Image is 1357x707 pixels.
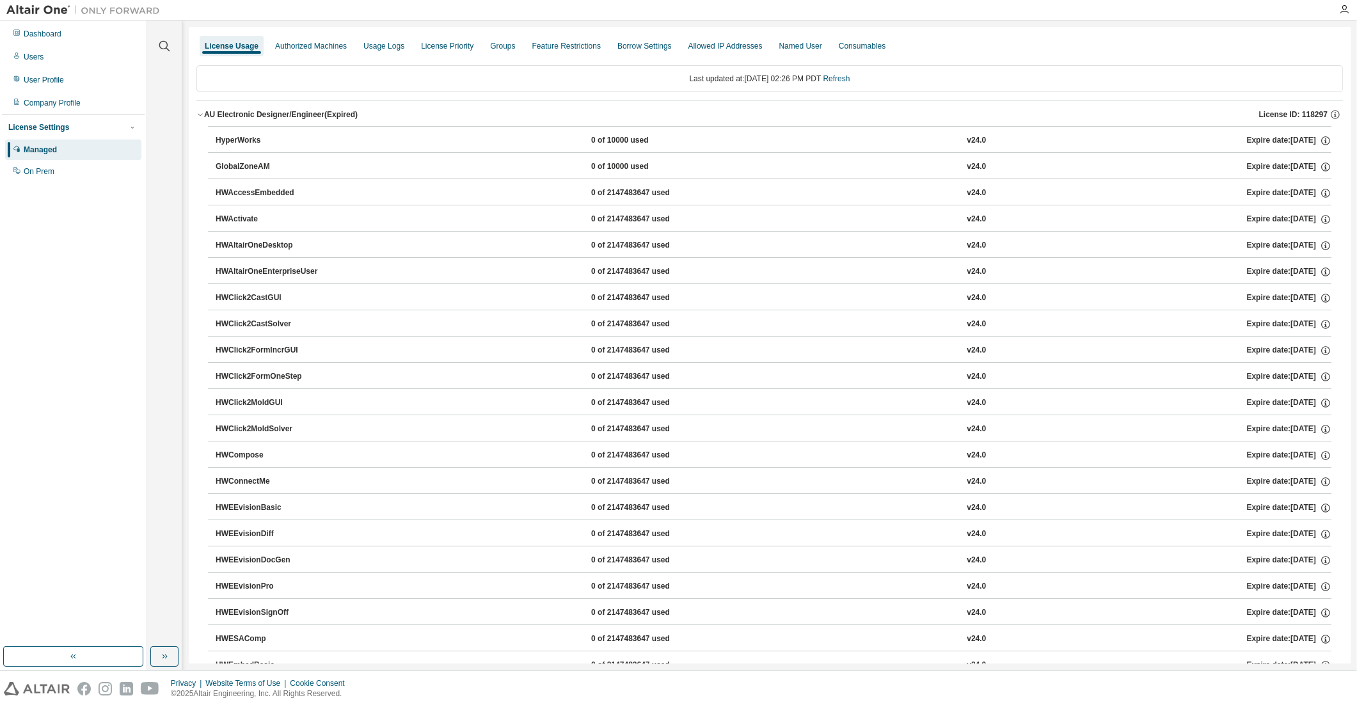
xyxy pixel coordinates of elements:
[4,682,70,695] img: altair_logo.svg
[216,345,331,356] div: HWClick2FormIncrGUI
[967,660,986,671] div: v24.0
[967,371,986,383] div: v24.0
[967,581,986,592] div: v24.0
[216,415,1331,443] button: HWClick2MoldSolver0 of 2147483647 usedv24.0Expire date:[DATE]
[216,555,331,566] div: HWEEvisionDocGen
[591,660,706,671] div: 0 of 2147483647 used
[967,161,986,173] div: v24.0
[591,319,706,330] div: 0 of 2147483647 used
[823,74,850,83] a: Refresh
[421,41,473,51] div: License Priority
[216,625,1331,653] button: HWESAComp0 of 2147483647 usedv24.0Expire date:[DATE]
[216,179,1331,207] button: HWAccessEmbedded0 of 2147483647 usedv24.0Expire date:[DATE]
[591,633,706,645] div: 0 of 2147483647 used
[1247,502,1331,514] div: Expire date: [DATE]
[1247,660,1331,671] div: Expire date: [DATE]
[1247,424,1331,435] div: Expire date: [DATE]
[490,41,515,51] div: Groups
[779,41,821,51] div: Named User
[967,555,986,566] div: v24.0
[216,266,331,278] div: HWAltairOneEnterpriseUser
[216,153,1331,181] button: GlobalZoneAM0 of 10000 usedv24.0Expire date:[DATE]
[1247,450,1331,461] div: Expire date: [DATE]
[216,450,331,461] div: HWCompose
[1247,135,1331,147] div: Expire date: [DATE]
[967,214,986,225] div: v24.0
[216,520,1331,548] button: HWEEvisionDiff0 of 2147483647 usedv24.0Expire date:[DATE]
[216,397,331,409] div: HWClick2MoldGUI
[216,441,1331,470] button: HWCompose0 of 2147483647 usedv24.0Expire date:[DATE]
[216,232,1331,260] button: HWAltairOneDesktop0 of 2147483647 usedv24.0Expire date:[DATE]
[171,688,353,699] p: © 2025 Altair Engineering, Inc. All Rights Reserved.
[99,682,112,695] img: instagram.svg
[1247,214,1331,225] div: Expire date: [DATE]
[204,109,358,120] div: AU Electronic Designer/Engineer (Expired)
[967,607,986,619] div: v24.0
[1247,633,1331,645] div: Expire date: [DATE]
[24,98,81,108] div: Company Profile
[967,633,986,645] div: v24.0
[1247,476,1331,488] div: Expire date: [DATE]
[216,135,331,147] div: HyperWorks
[688,41,763,51] div: Allowed IP Addresses
[1247,607,1331,619] div: Expire date: [DATE]
[141,682,159,695] img: youtube.svg
[1259,109,1328,120] span: License ID: 118297
[839,41,885,51] div: Consumables
[216,127,1331,155] button: HyperWorks0 of 10000 usedv24.0Expire date:[DATE]
[216,161,331,173] div: GlobalZoneAM
[591,187,706,199] div: 0 of 2147483647 used
[967,476,986,488] div: v24.0
[216,494,1331,522] button: HWEEvisionBasic0 of 2147483647 usedv24.0Expire date:[DATE]
[216,528,331,540] div: HWEEvisionDiff
[171,678,205,688] div: Privacy
[591,528,706,540] div: 0 of 2147483647 used
[216,633,331,645] div: HWESAComp
[205,41,258,51] div: License Usage
[967,292,986,304] div: v24.0
[6,4,166,17] img: Altair One
[591,240,706,251] div: 0 of 2147483647 used
[216,284,1331,312] button: HWClick2CastGUI0 of 2147483647 usedv24.0Expire date:[DATE]
[24,145,57,155] div: Managed
[591,424,706,435] div: 0 of 2147483647 used
[967,266,986,278] div: v24.0
[196,100,1343,129] button: AU Electronic Designer/Engineer(Expired)License ID: 118297
[216,292,331,304] div: HWClick2CastGUI
[591,555,706,566] div: 0 of 2147483647 used
[591,476,706,488] div: 0 of 2147483647 used
[1247,319,1331,330] div: Expire date: [DATE]
[591,161,706,173] div: 0 of 10000 used
[216,258,1331,286] button: HWAltairOneEnterpriseUser0 of 2147483647 usedv24.0Expire date:[DATE]
[1247,266,1331,278] div: Expire date: [DATE]
[967,450,986,461] div: v24.0
[591,607,706,619] div: 0 of 2147483647 used
[1247,581,1331,592] div: Expire date: [DATE]
[591,581,706,592] div: 0 of 2147483647 used
[196,65,1343,92] div: Last updated at: [DATE] 02:26 PM PDT
[591,266,706,278] div: 0 of 2147483647 used
[967,187,986,199] div: v24.0
[24,75,64,85] div: User Profile
[967,319,986,330] div: v24.0
[216,468,1331,496] button: HWConnectMe0 of 2147483647 usedv24.0Expire date:[DATE]
[216,205,1331,234] button: HWActivate0 of 2147483647 usedv24.0Expire date:[DATE]
[591,450,706,461] div: 0 of 2147483647 used
[216,424,331,435] div: HWClick2MoldSolver
[290,678,352,688] div: Cookie Consent
[216,546,1331,575] button: HWEEvisionDocGen0 of 2147483647 usedv24.0Expire date:[DATE]
[363,41,404,51] div: Usage Logs
[216,581,331,592] div: HWEEvisionPro
[216,660,331,671] div: HWEmbedBasic
[1247,161,1331,173] div: Expire date: [DATE]
[275,41,347,51] div: Authorized Machines
[967,135,986,147] div: v24.0
[591,502,706,514] div: 0 of 2147483647 used
[967,240,986,251] div: v24.0
[967,502,986,514] div: v24.0
[216,502,331,514] div: HWEEvisionBasic
[24,29,61,39] div: Dashboard
[216,187,331,199] div: HWAccessEmbedded
[1247,187,1331,199] div: Expire date: [DATE]
[617,41,672,51] div: Borrow Settings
